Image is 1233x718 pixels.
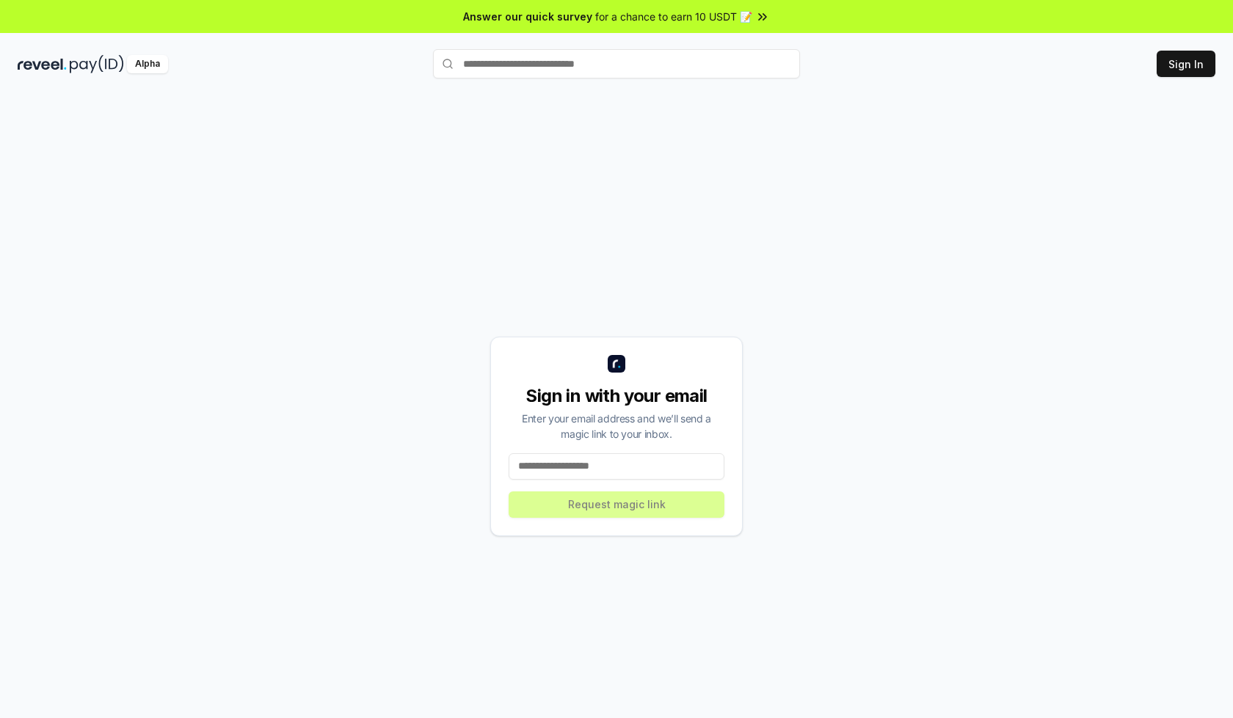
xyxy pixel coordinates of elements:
[608,355,625,373] img: logo_small
[463,9,592,24] span: Answer our quick survey
[127,55,168,73] div: Alpha
[595,9,752,24] span: for a chance to earn 10 USDT 📝
[509,411,724,442] div: Enter your email address and we’ll send a magic link to your inbox.
[18,55,67,73] img: reveel_dark
[1157,51,1215,77] button: Sign In
[70,55,124,73] img: pay_id
[509,384,724,408] div: Sign in with your email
